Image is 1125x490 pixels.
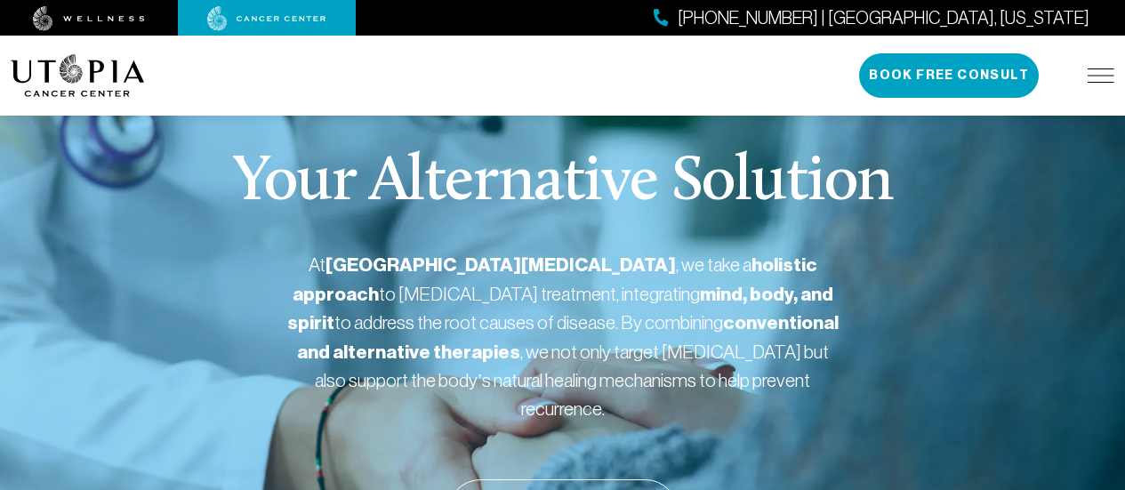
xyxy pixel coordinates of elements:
[293,253,817,306] strong: holistic approach
[859,53,1039,98] button: Book Free Consult
[297,311,839,364] strong: conventional and alternative therapies
[654,5,1089,31] a: [PHONE_NUMBER] | [GEOGRAPHIC_DATA], [US_STATE]
[232,151,893,215] p: Your Alternative Solution
[11,54,145,97] img: logo
[207,6,326,31] img: cancer center
[1088,68,1114,83] img: icon-hamburger
[678,5,1089,31] span: [PHONE_NUMBER] | [GEOGRAPHIC_DATA], [US_STATE]
[33,6,145,31] img: wellness
[325,253,676,277] strong: [GEOGRAPHIC_DATA][MEDICAL_DATA]
[287,251,839,422] p: At , we take a to [MEDICAL_DATA] treatment, integrating to address the root causes of disease. By...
